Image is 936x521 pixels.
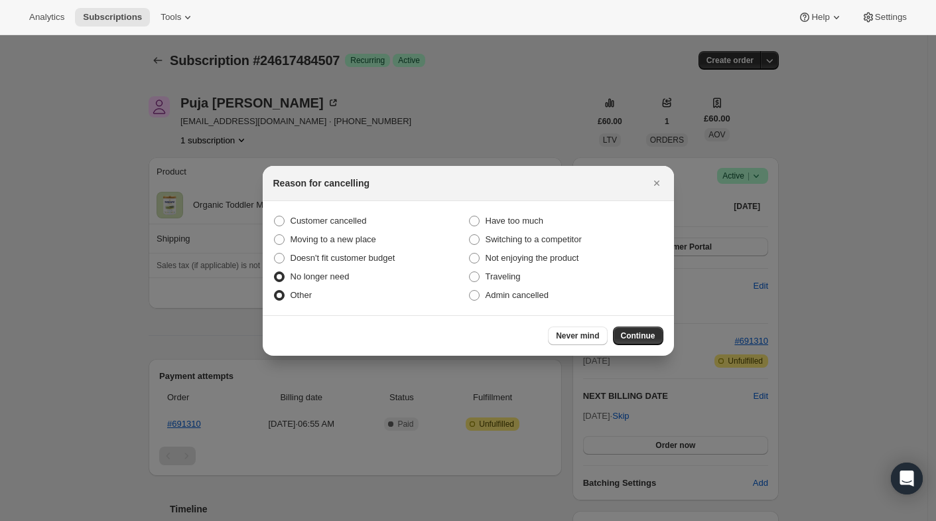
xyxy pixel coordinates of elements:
div: Open Intercom Messenger [891,463,923,494]
span: Doesn't fit customer budget [291,253,395,263]
button: Help [790,8,850,27]
button: Subscriptions [75,8,150,27]
button: Close [647,174,666,192]
span: Tools [161,12,181,23]
button: Continue [613,327,663,345]
span: Traveling [486,271,521,281]
span: Admin cancelled [486,290,549,300]
span: Analytics [29,12,64,23]
span: No longer need [291,271,350,281]
span: Never mind [556,331,599,341]
span: Help [811,12,829,23]
span: Switching to a competitor [486,234,582,244]
span: Continue [621,331,655,341]
span: Not enjoying the product [486,253,579,263]
span: Have too much [486,216,543,226]
h2: Reason for cancelling [273,177,369,190]
span: Customer cancelled [291,216,367,226]
span: Subscriptions [83,12,142,23]
button: Never mind [548,327,607,345]
span: Moving to a new place [291,234,376,244]
button: Tools [153,8,202,27]
button: Settings [854,8,915,27]
button: Analytics [21,8,72,27]
span: Settings [875,12,907,23]
span: Other [291,290,312,300]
